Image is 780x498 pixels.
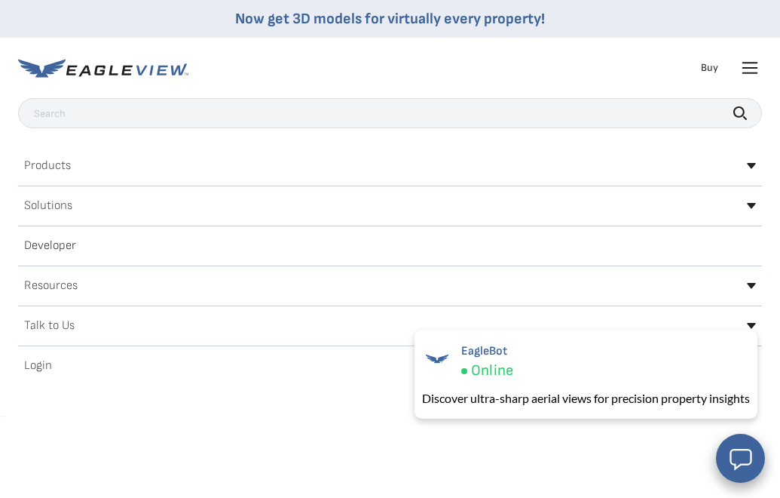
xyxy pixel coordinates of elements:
[422,389,750,407] div: Discover ultra-sharp aerial views for precision property insights
[461,344,513,358] span: EagleBot
[24,200,72,212] h2: Solutions
[18,234,762,258] a: Developer
[471,361,513,380] span: Online
[24,320,75,332] h2: Talk to Us
[716,434,765,483] button: Open chat window
[701,61,718,75] a: Buy
[24,240,76,252] h2: Developer
[422,344,452,374] img: EagleBot
[24,160,71,172] h2: Products
[24,360,52,372] h2: Login
[18,98,762,128] input: Search
[24,280,78,292] h2: Resources
[235,10,545,28] a: Now get 3D models for virtually every property!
